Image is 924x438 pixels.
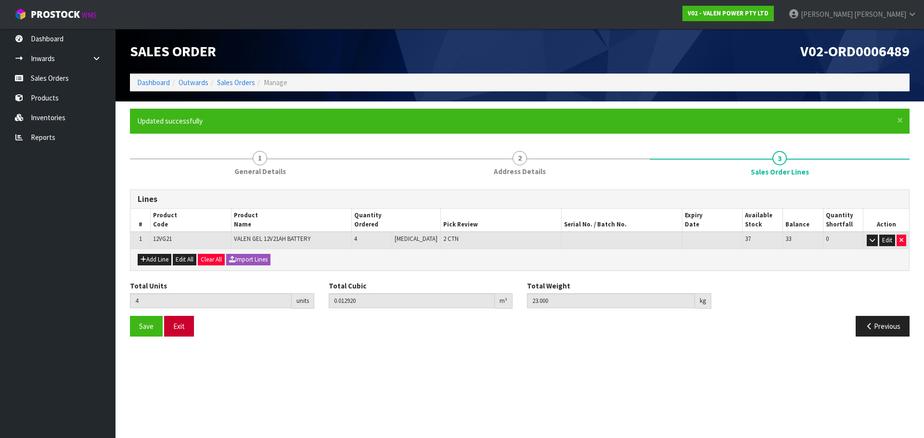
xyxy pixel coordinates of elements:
th: Quantity Ordered [352,209,441,232]
span: Save [139,322,154,331]
div: kg [695,293,711,309]
input: Total Units [130,293,292,308]
a: Sales Orders [217,78,255,87]
span: 4 [354,235,357,243]
th: Product Name [231,209,352,232]
span: Updated successfully [137,116,203,125]
a: Outwards [179,78,208,87]
span: 2 [513,151,527,165]
span: [PERSON_NAME] [854,10,906,19]
input: Total Cubic [329,293,495,308]
button: Edit [879,235,895,246]
span: ProStock [31,8,80,21]
th: Product Code [151,209,231,232]
button: Exit [164,316,194,337]
span: 12VG21 [153,235,172,243]
span: × [897,113,903,127]
span: Address Details [494,166,546,176]
h3: Lines [138,195,902,204]
button: Save [130,316,163,337]
th: Quantity Shortfall [823,209,863,232]
span: Manage [264,78,287,87]
span: 1 [139,235,142,243]
button: Previous [856,316,910,337]
span: VALEN GEL 12V21AH BATTERY [234,235,310,243]
div: m³ [495,293,513,309]
span: 0 [826,235,829,243]
th: Action [863,209,909,232]
th: Available Stock [743,209,783,232]
span: 37 [745,235,751,243]
span: 3 [772,151,787,165]
strong: V02 - VALEN POWER PTY LTD [688,9,769,17]
th: Serial No. / Batch No. [562,209,682,232]
span: 1 [253,151,267,165]
span: 2 CTN [443,235,459,243]
button: Add Line [138,254,171,265]
label: Total Units [130,281,167,291]
span: Sales Order Lines [751,167,809,177]
th: Pick Review [441,209,562,232]
div: units [292,293,314,309]
button: Clear All [198,254,225,265]
img: cube-alt.png [14,8,26,20]
span: [PERSON_NAME] [801,10,853,19]
button: Edit All [173,254,196,265]
span: Sales Order Lines [130,182,910,344]
th: Expiry Date [682,209,743,232]
label: Total Weight [527,281,570,291]
input: Total Weight [527,293,695,308]
span: [MEDICAL_DATA] [395,235,437,243]
a: Dashboard [137,78,170,87]
label: Total Cubic [329,281,366,291]
span: General Details [234,166,286,176]
span: Sales Order [130,42,216,60]
th: # [130,209,151,232]
button: Import Lines [226,254,270,265]
th: Balance [783,209,823,232]
span: 33 [785,235,791,243]
small: WMS [82,11,97,20]
span: V02-ORD0006489 [800,42,910,60]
